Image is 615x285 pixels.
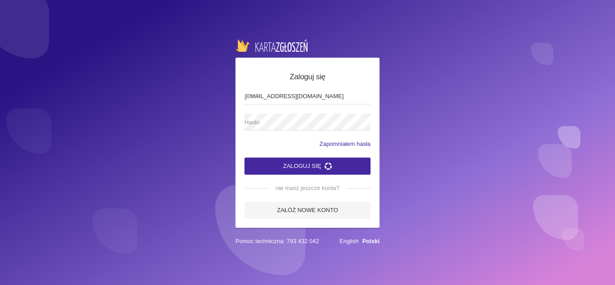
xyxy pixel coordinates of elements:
input: Hasło [244,113,371,131]
img: logo-karta.png [235,39,307,52]
span: Email [244,92,362,101]
a: Załóż nowe konto [244,202,371,219]
a: English [339,238,359,244]
span: Pomoc techniczna: 793 432 042 [235,237,319,246]
span: nie masz jeszcze konta? [268,184,347,193]
h5: Zaloguj się [244,71,371,83]
a: Polski [362,238,380,244]
button: Zaloguj się [244,158,371,175]
a: Zapomniałem hasła [320,140,371,149]
input: Email [244,87,371,104]
span: Hasło [244,118,362,127]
